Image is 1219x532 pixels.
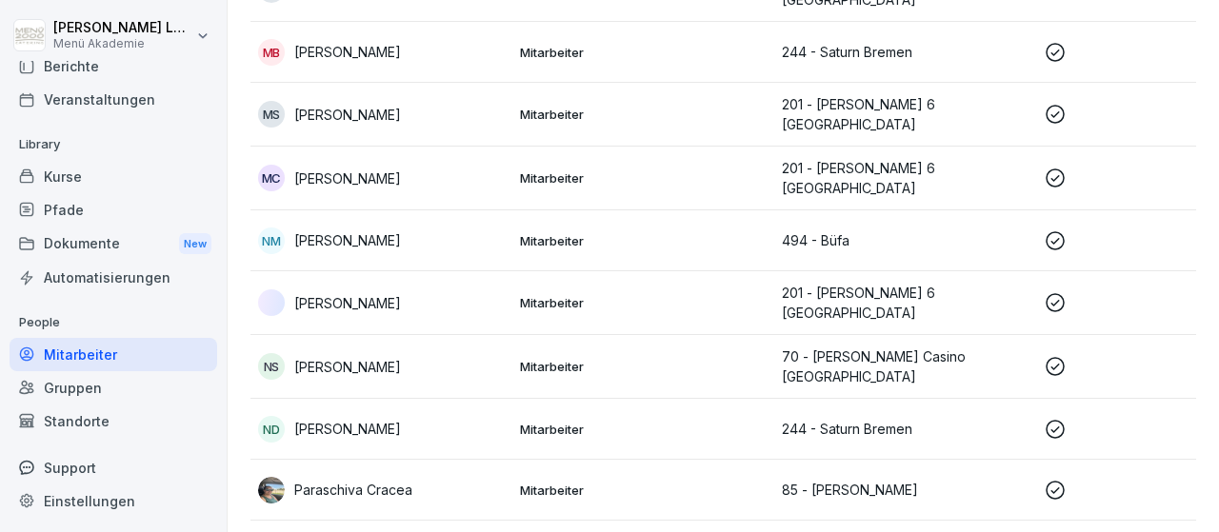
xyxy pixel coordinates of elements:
a: Mitarbeiter [10,338,217,371]
div: Dokumente [10,227,217,262]
p: Mitarbeiter [520,294,767,311]
p: Mitarbeiter [520,482,767,499]
p: Library [10,129,217,160]
p: [PERSON_NAME] [294,168,401,188]
p: Paraschiva Cracea [294,480,412,500]
p: People [10,307,217,338]
p: Mitarbeiter [520,169,767,187]
p: 494 - Büfa [782,230,1029,250]
a: Standorte [10,404,217,438]
a: Veranstaltungen [10,83,217,116]
p: 244 - Saturn Bremen [782,42,1029,62]
img: fwspzg4misds28vwvzhyjgjh.png [258,477,285,503]
div: New [179,233,211,255]
p: 201 - [PERSON_NAME] 6 [GEOGRAPHIC_DATA] [782,94,1029,134]
div: MB [258,39,285,66]
a: Kurse [10,160,217,193]
a: Berichte [10,49,217,83]
p: [PERSON_NAME] [294,230,401,250]
a: DokumenteNew [10,227,217,262]
p: 244 - Saturn Bremen [782,419,1029,439]
p: [PERSON_NAME] [294,42,401,62]
p: [PERSON_NAME] [294,293,401,313]
div: MC [258,165,285,191]
p: Mitarbeiter [520,358,767,375]
a: Gruppen [10,371,217,404]
p: [PERSON_NAME] [294,357,401,377]
a: Automatisierungen [10,261,217,294]
p: Mitarbeiter [520,106,767,123]
div: ND [258,416,285,443]
p: 85 - [PERSON_NAME] [782,480,1029,500]
div: MS [258,101,285,128]
p: Mitarbeiter [520,44,767,61]
div: Support [10,451,217,484]
p: 201 - [PERSON_NAME] 6 [GEOGRAPHIC_DATA] [782,158,1029,198]
p: 70 - [PERSON_NAME] Casino [GEOGRAPHIC_DATA] [782,346,1029,386]
p: [PERSON_NAME] [294,105,401,125]
a: Pfade [10,193,217,227]
p: Menü Akademie [53,37,192,50]
p: Mitarbeiter [520,232,767,249]
div: NM [258,227,285,254]
p: 201 - [PERSON_NAME] 6 [GEOGRAPHIC_DATA] [782,283,1029,323]
p: Mitarbeiter [520,421,767,438]
img: f1tbc6wi2iupdqs30hmhz1xx.png [258,289,285,316]
p: [PERSON_NAME] Lechler [53,20,192,36]
p: [PERSON_NAME] [294,419,401,439]
div: NS [258,353,285,380]
a: Einstellungen [10,484,217,518]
